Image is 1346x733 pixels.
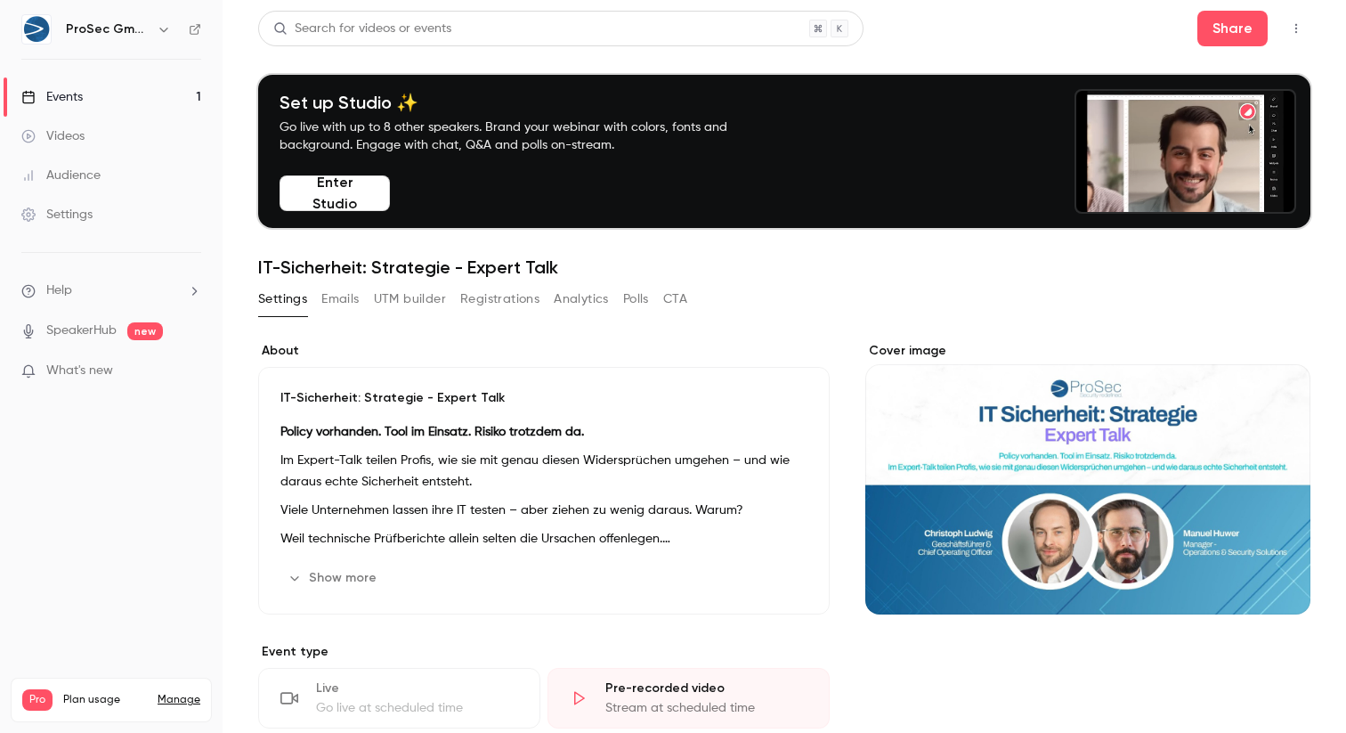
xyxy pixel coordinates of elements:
[273,20,451,38] div: Search for videos or events
[21,88,83,106] div: Events
[258,342,830,360] label: About
[321,285,359,314] button: Emails
[21,206,93,224] div: Settings
[280,118,769,154] p: Go live with up to 8 other speakers. Brand your webinar with colors, fonts and background. Engage...
[460,285,539,314] button: Registrations
[280,92,769,113] h4: Set up Studio ✨
[316,699,518,717] div: Go live at scheduled time
[865,342,1310,615] section: Cover image
[865,342,1310,360] label: Cover image
[623,285,649,314] button: Polls
[158,693,200,707] a: Manage
[258,643,830,661] p: Event type
[605,699,807,717] div: Stream at scheduled time
[22,15,51,44] img: ProSec GmbH
[605,680,807,697] div: Pre-recorded video
[663,285,687,314] button: CTA
[258,257,1310,278] h1: IT-Sicherheit: Strategie - Expert Talk
[21,281,201,300] li: help-dropdown-opener
[280,564,387,592] button: Show more
[280,389,807,407] p: IT-Sicherheit: Strategie - Expert Talk
[554,285,609,314] button: Analytics
[316,680,518,697] div: Live
[547,668,830,729] div: Pre-recorded videoStream at scheduled time
[127,322,163,340] span: new
[374,285,446,314] button: UTM builder
[46,281,72,300] span: Help
[63,693,147,707] span: Plan usage
[22,689,53,711] span: Pro
[66,20,150,38] h6: ProSec GmbH
[280,528,807,550] p: Weil technische Prüfberichte allein selten die Ursachen offenlegen.
[1197,11,1268,46] button: Share
[258,285,307,314] button: Settings
[21,167,101,184] div: Audience
[280,175,390,211] button: Enter Studio
[280,426,584,438] strong: Policy vorhanden. Tool im Einsatz. Risiko trotzdem da.
[46,362,113,380] span: What's new
[280,500,807,521] p: Viele Unternehmen lassen ihre IT testen – aber ziehen zu wenig daraus. Warum?
[21,127,85,145] div: Videos
[258,668,540,729] div: LiveGo live at scheduled time
[280,450,807,493] p: Im Expert-Talk teilen Profis, wie sie mit genau diesen Widersprüchen umgehen – und wie daraus ech...
[46,322,117,340] a: SpeakerHub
